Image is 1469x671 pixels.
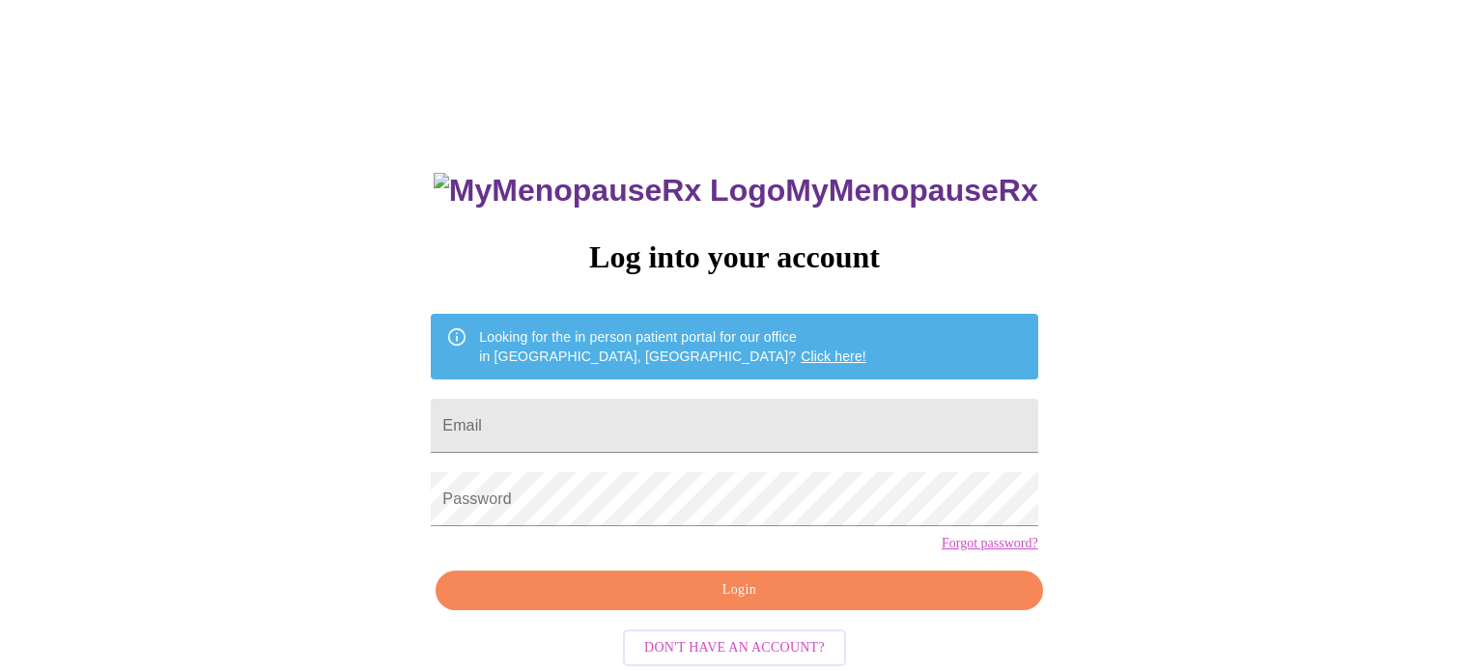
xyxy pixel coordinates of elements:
h3: Log into your account [431,239,1037,275]
a: Click here! [801,349,866,364]
div: Looking for the in person patient portal for our office in [GEOGRAPHIC_DATA], [GEOGRAPHIC_DATA]? [479,320,866,374]
span: Don't have an account? [644,636,825,660]
span: Login [458,578,1020,602]
a: Forgot password? [942,536,1038,551]
h3: MyMenopauseRx [434,173,1038,209]
button: Don't have an account? [623,629,846,667]
a: Don't have an account? [618,637,851,654]
button: Login [436,571,1042,610]
img: MyMenopauseRx Logo [434,173,785,209]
